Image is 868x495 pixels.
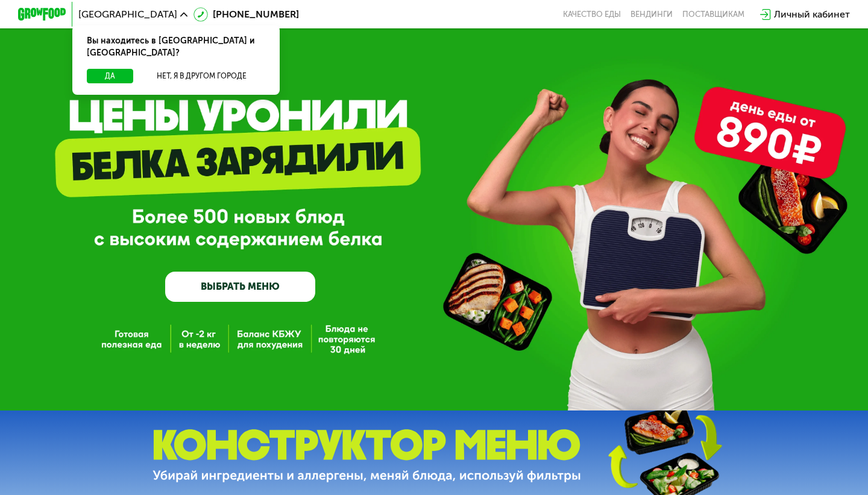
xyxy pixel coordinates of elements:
[563,10,621,19] a: Качество еды
[165,272,315,302] a: ВЫБРАТЬ МЕНЮ
[72,25,280,69] div: Вы находитесь в [GEOGRAPHIC_DATA] и [GEOGRAPHIC_DATA]?
[682,10,744,19] div: поставщикам
[631,10,673,19] a: Вендинги
[87,69,133,83] button: Да
[193,7,299,22] a: [PHONE_NUMBER]
[78,10,177,19] span: [GEOGRAPHIC_DATA]
[138,69,265,83] button: Нет, я в другом городе
[774,7,850,22] div: Личный кабинет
